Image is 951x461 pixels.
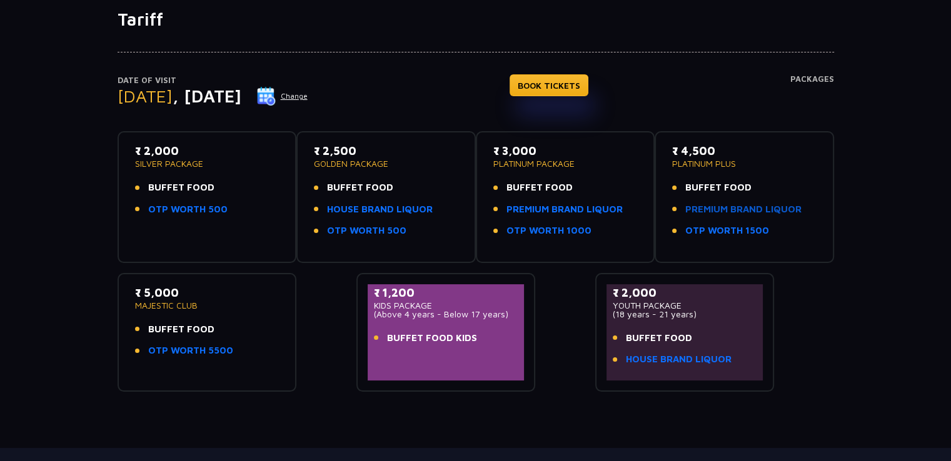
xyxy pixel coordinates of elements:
p: (18 years - 21 years) [613,310,757,319]
p: ₹ 5,000 [135,284,279,301]
a: HOUSE BRAND LIQUOR [327,202,433,217]
span: BUFFET FOOD [626,331,692,345]
p: MAJESTIC CLUB [135,301,279,310]
a: HOUSE BRAND LIQUOR [626,352,732,367]
a: PREMIUM BRAND LIQUOR [506,202,623,217]
span: BUFFET FOOD [506,181,573,195]
a: OTP WORTH 500 [148,202,228,217]
span: BUFFET FOOD [148,181,214,195]
a: OTP WORTH 1000 [506,224,591,238]
span: BUFFET FOOD [327,181,393,195]
a: OTP WORTH 1500 [685,224,769,238]
p: ₹ 4,500 [672,142,817,159]
a: OTP WORTH 5500 [148,344,233,358]
span: , [DATE] [173,86,241,106]
p: GOLDEN PACKAGE [314,159,458,168]
p: ₹ 2,000 [613,284,757,301]
a: PREMIUM BRAND LIQUOR [685,202,802,217]
p: ₹ 3,000 [493,142,638,159]
h1: Tariff [118,9,834,30]
p: (Above 4 years - Below 17 years) [374,310,518,319]
span: BUFFET FOOD [685,181,752,195]
span: BUFFET FOOD KIDS [387,331,477,345]
p: PLATINUM PLUS [672,159,817,168]
p: SILVER PACKAGE [135,159,279,168]
p: YOUTH PACKAGE [613,301,757,310]
p: ₹ 2,500 [314,142,458,159]
p: Date of Visit [118,74,308,87]
span: [DATE] [118,86,173,106]
p: ₹ 1,200 [374,284,518,301]
a: BOOK TICKETS [510,74,588,96]
span: BUFFET FOOD [148,322,214,337]
p: KIDS PACKAGE [374,301,518,310]
a: OTP WORTH 500 [327,224,406,238]
p: PLATINUM PACKAGE [493,159,638,168]
button: Change [256,86,308,106]
p: ₹ 2,000 [135,142,279,159]
h4: Packages [790,74,834,119]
